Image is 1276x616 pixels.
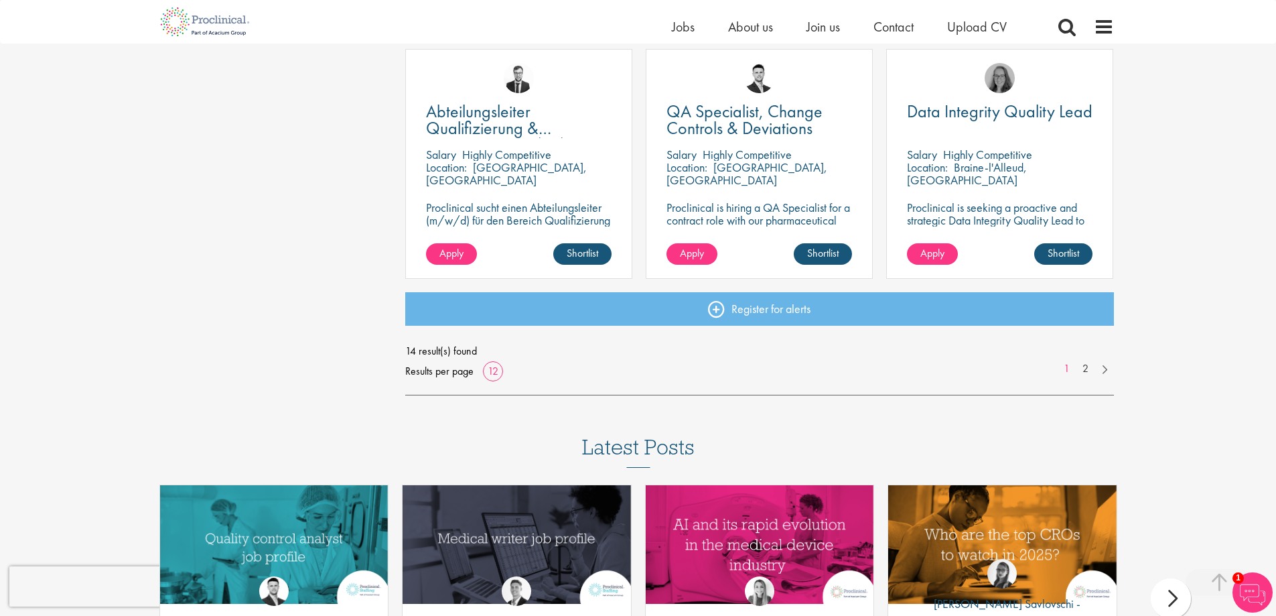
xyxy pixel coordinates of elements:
a: Abteilungsleiter Qualifizierung & Kalibrierung (m/w/d) [426,103,612,137]
a: Contact [873,18,914,36]
a: Jobs [672,18,695,36]
span: QA Specialist, Change Controls & Deviations [666,100,823,139]
a: Apply [666,243,717,265]
img: Hannah Burke [745,576,774,606]
a: QA Specialist, Change Controls & Deviations [666,103,852,137]
a: Apply [426,243,477,265]
a: Shortlist [1034,243,1092,265]
span: Apply [920,246,944,260]
img: George Watson [502,576,531,606]
img: Chatbot [1232,572,1273,613]
span: Salary [907,147,937,162]
a: Upload CV [947,18,1007,36]
span: Salary [426,147,456,162]
span: Abteilungsleiter Qualifizierung & Kalibrierung (m/w/d) [426,100,577,156]
p: Proclinical is hiring a QA Specialist for a contract role with our pharmaceutical client based in... [666,201,852,239]
span: 1 [1232,572,1244,584]
a: Link to a post [403,485,631,604]
img: Top 10 CROs 2025 | Proclinical [888,485,1117,604]
a: Register for alerts [405,292,1114,326]
p: Proclinical is seeking a proactive and strategic Data Integrity Quality Lead to join a dynamic team. [907,201,1092,239]
a: Shortlist [553,243,612,265]
span: Location: [666,160,707,175]
h3: Latest Posts [582,436,695,468]
a: Shortlist [794,243,852,265]
span: Location: [426,160,467,175]
img: Joshua Godden [259,576,289,606]
p: Highly Competitive [943,147,1032,162]
span: 14 result(s) found [405,341,1114,361]
a: 12 [483,364,503,378]
span: Apply [680,246,704,260]
span: Results per page [405,361,474,381]
p: Braine-l'Alleud, [GEOGRAPHIC_DATA] [907,160,1027,188]
a: About us [728,18,773,36]
a: 2 [1076,361,1095,377]
img: Ingrid Aymes [985,63,1015,93]
img: quality control analyst job profile [160,485,388,604]
a: 1 [1057,361,1076,377]
a: Link to a post [646,485,874,604]
span: Location: [907,160,948,175]
img: Joshua Godden [744,63,774,93]
a: Join us [806,18,840,36]
p: [GEOGRAPHIC_DATA], [GEOGRAPHIC_DATA] [426,160,587,188]
p: Highly Competitive [462,147,551,162]
p: Proclinical sucht einen Abteilungsleiter (m/w/d) für den Bereich Qualifizierung zur Verstärkung d... [426,201,612,265]
a: Apply [907,243,958,265]
span: Data Integrity Quality Lead [907,100,1092,123]
a: Link to a post [888,485,1117,604]
span: Salary [666,147,697,162]
a: Data Integrity Quality Lead [907,103,1092,120]
img: Theodora Savlovschi - Wicks [987,559,1017,589]
iframe: reCAPTCHA [9,566,181,607]
img: Antoine Mortiaux [504,63,534,93]
p: Highly Competitive [703,147,792,162]
img: Medical writer job profile [403,485,631,604]
img: AI and Its Impact on the Medical Device Industry | Proclinical [646,485,874,604]
a: Link to a post [160,485,388,604]
p: [GEOGRAPHIC_DATA], [GEOGRAPHIC_DATA] [666,160,827,188]
span: Apply [439,246,464,260]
